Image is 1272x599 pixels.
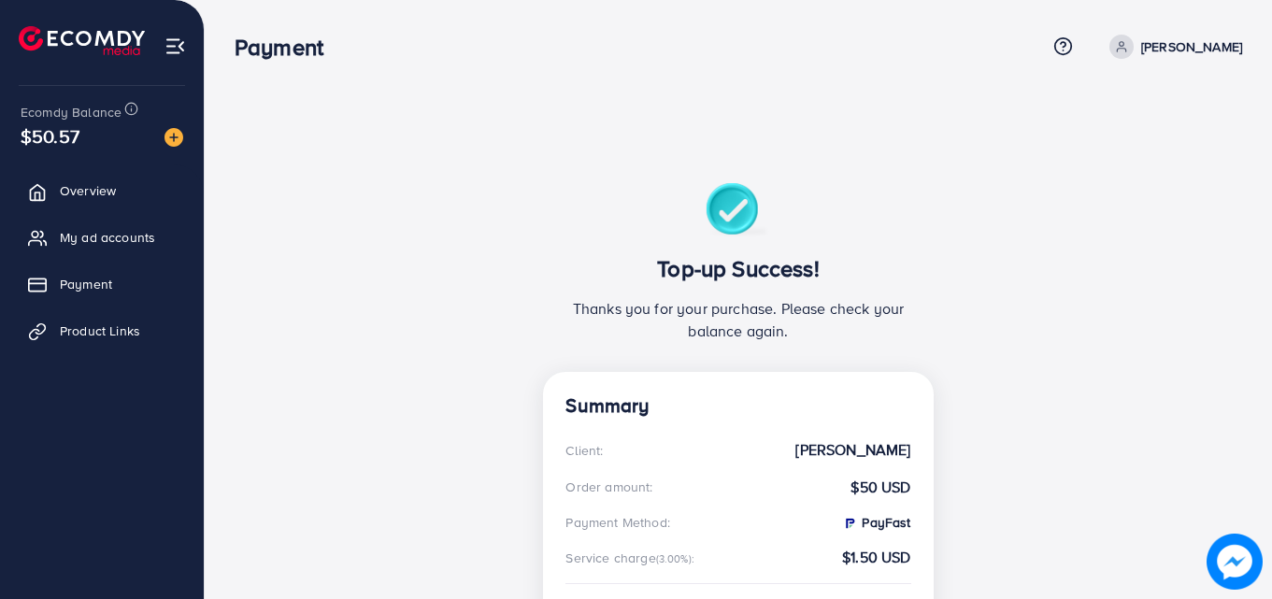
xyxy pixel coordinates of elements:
[565,394,910,418] h4: Summary
[14,172,190,209] a: Overview
[565,478,652,496] div: Order amount:
[842,516,857,531] img: PayFast
[565,441,603,460] div: Client:
[565,513,669,532] div: Payment Method:
[164,36,186,57] img: menu
[565,297,910,342] p: Thanks you for your purchase. Please check your balance again.
[60,228,155,247] span: My ad accounts
[60,275,112,293] span: Payment
[565,549,700,567] div: Service charge
[850,477,910,498] strong: $50 USD
[235,34,338,61] h3: Payment
[14,265,190,303] a: Payment
[60,321,140,340] span: Product Links
[60,181,116,200] span: Overview
[842,513,910,532] strong: PayFast
[164,128,183,147] img: image
[795,439,910,461] strong: [PERSON_NAME]
[656,551,694,566] small: (3.00%):
[14,312,190,349] a: Product Links
[19,26,145,55] img: logo
[565,255,910,282] h3: Top-up Success!
[1207,534,1263,590] img: image
[21,122,79,150] span: $50.57
[842,547,910,568] strong: $1.50 USD
[14,219,190,256] a: My ad accounts
[21,103,121,121] span: Ecomdy Balance
[706,183,772,240] img: success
